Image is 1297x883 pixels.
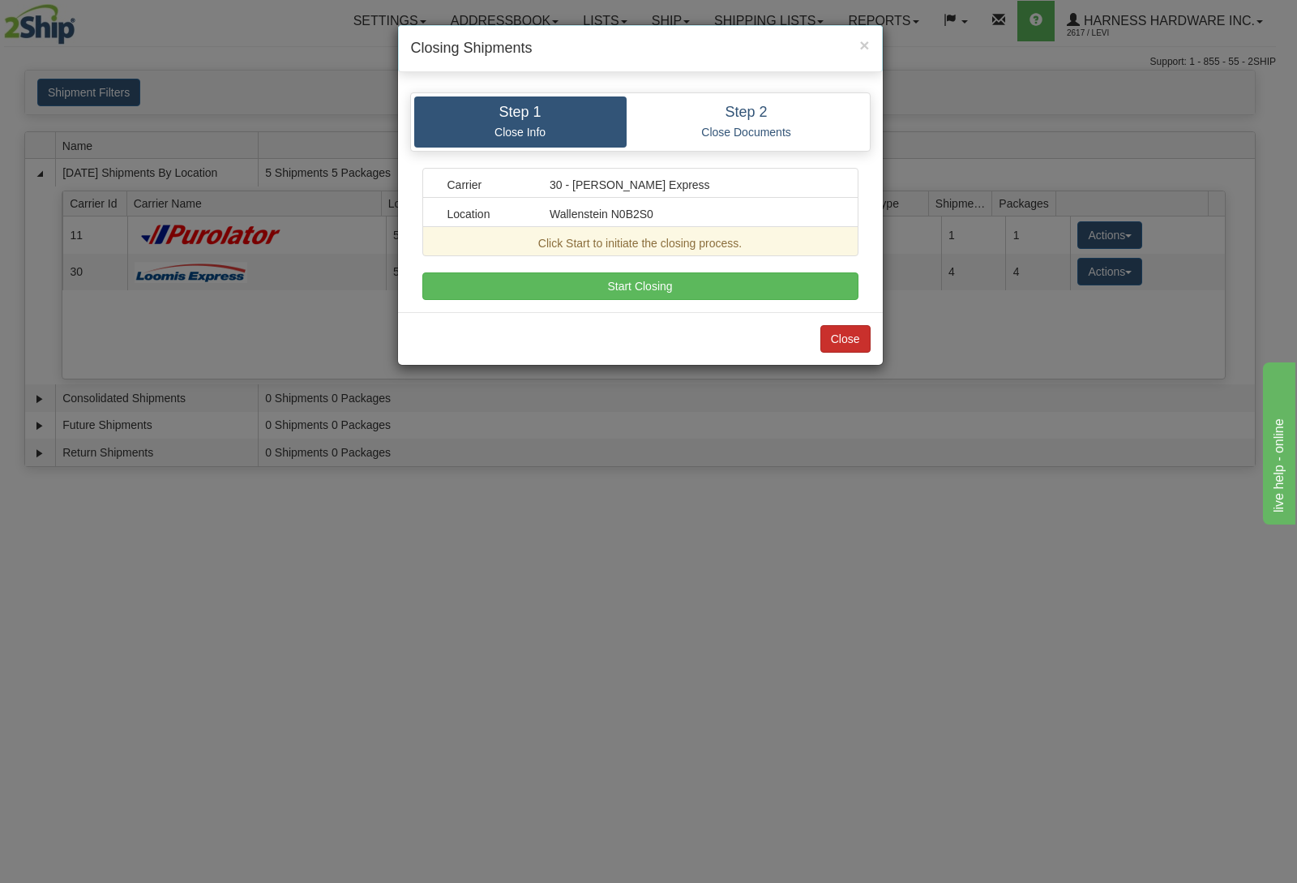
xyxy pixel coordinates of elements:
div: Location [435,206,538,222]
div: live help - online [12,10,150,29]
div: Click Start to initiate the closing process. [435,235,845,251]
h4: Step 1 [426,105,614,121]
h4: Step 2 [639,105,854,121]
h4: Closing Shipments [411,38,870,59]
p: Close Info [426,125,614,139]
a: Step 2 Close Documents [627,96,867,148]
a: Step 1 Close Info [414,96,627,148]
button: Close [859,36,869,54]
button: Close [820,325,871,353]
span: × [859,36,869,54]
p: Close Documents [639,125,854,139]
div: Carrier [435,177,538,193]
div: 30 - [PERSON_NAME] Express [537,177,845,193]
iframe: chat widget [1260,358,1295,524]
div: Wallenstein N0B2S0 [537,206,845,222]
button: Start Closing [422,272,858,300]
